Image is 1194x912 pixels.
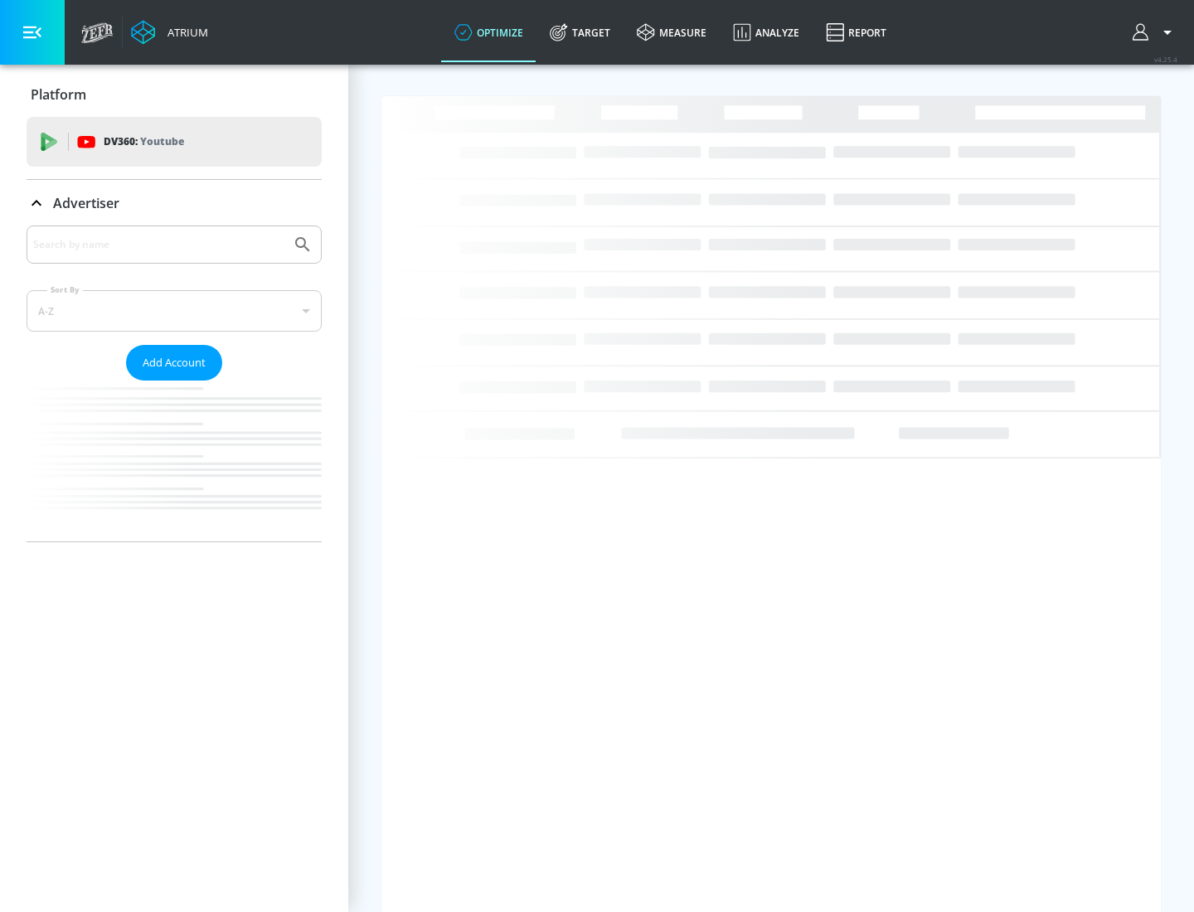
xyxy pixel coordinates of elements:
[161,25,208,40] div: Atrium
[27,226,322,541] div: Advertiser
[441,2,536,62] a: optimize
[131,20,208,45] a: Atrium
[143,353,206,372] span: Add Account
[27,381,322,541] nav: list of Advertiser
[27,117,322,167] div: DV360: Youtube
[47,284,83,295] label: Sort By
[104,133,184,151] p: DV360:
[1154,55,1177,64] span: v 4.25.4
[27,290,322,332] div: A-Z
[536,2,624,62] a: Target
[31,85,86,104] p: Platform
[33,234,284,255] input: Search by name
[140,133,184,150] p: Youtube
[27,71,322,118] div: Platform
[720,2,813,62] a: Analyze
[624,2,720,62] a: measure
[53,194,119,212] p: Advertiser
[126,345,222,381] button: Add Account
[27,180,322,226] div: Advertiser
[813,2,900,62] a: Report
